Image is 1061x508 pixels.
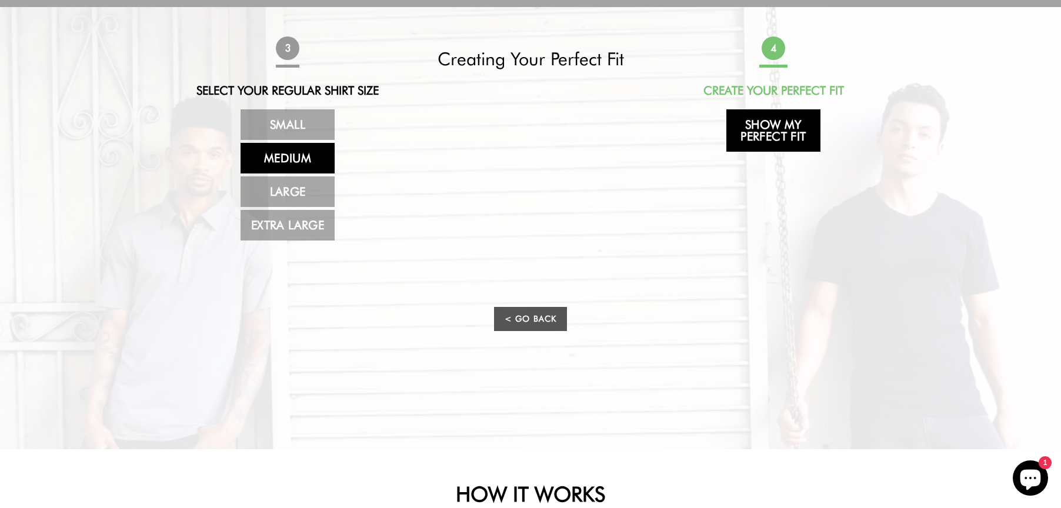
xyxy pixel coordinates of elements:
h2: Create Your Perfect Fit [669,83,878,98]
span: 4 [762,36,785,60]
a: Medium [241,143,335,173]
h2: Select Your Regular Shirt Size [183,83,392,98]
a: Small [241,109,335,140]
a: Extra Large [241,210,335,240]
inbox-online-store-chat: Shopify online store chat [1009,460,1052,499]
a: Show My Perfect Fit [726,109,820,152]
h2: HOW IT WORKS [210,482,851,506]
span: 3 [276,36,299,60]
h2: Creating Your Perfect Fit [426,48,635,69]
a: < Go Back [494,307,567,331]
a: Large [241,176,335,207]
